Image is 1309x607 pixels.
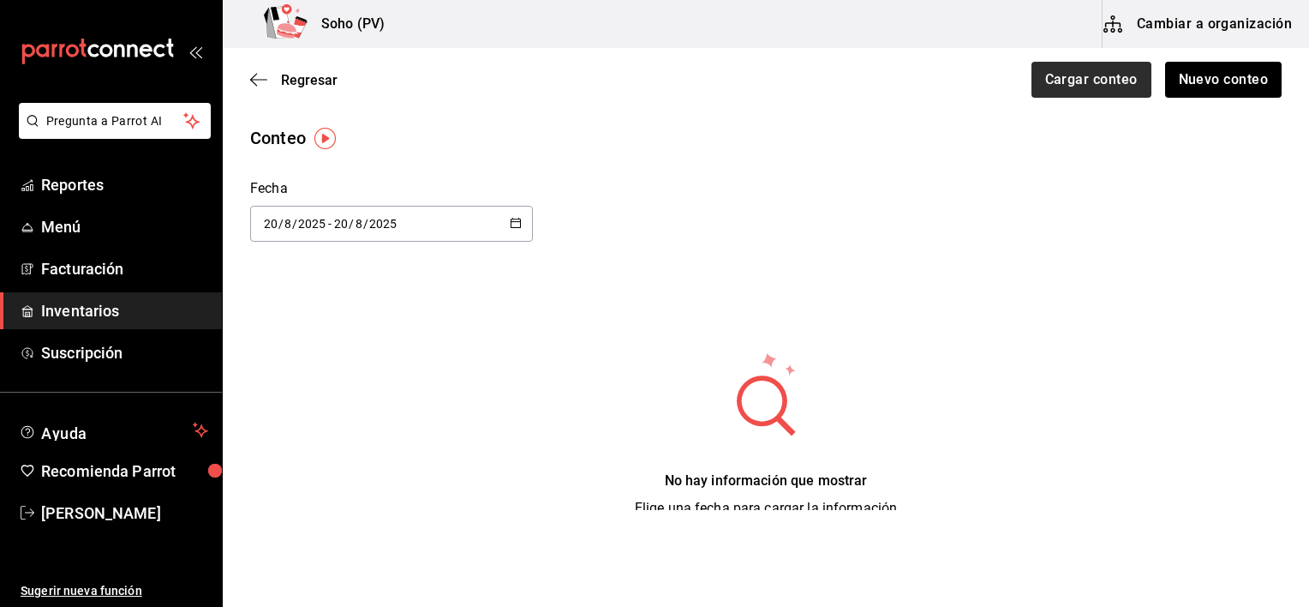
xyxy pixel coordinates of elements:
[21,582,208,600] span: Sugerir nueva función
[250,125,306,151] div: Conteo
[281,72,338,88] span: Regresar
[188,45,202,58] button: open_drawer_menu
[333,217,349,231] input: Day
[250,178,533,199] div: Fecha
[41,420,186,441] span: Ayuda
[292,217,297,231] span: /
[46,112,184,130] span: Pregunta a Parrot AI
[250,72,338,88] button: Regresar
[314,128,336,149] img: Tooltip marker
[41,215,208,238] span: Menú
[41,299,208,322] span: Inventarios
[308,14,385,34] h3: Soho (PV)
[1031,62,1151,98] button: Cargar conteo
[41,460,208,483] span: Recomienda Parrot
[41,257,208,280] span: Facturación
[263,217,278,231] input: Day
[349,217,354,231] span: /
[635,471,898,491] div: No hay información que mostrar
[1165,62,1282,98] button: Nuevo conteo
[368,217,397,231] input: Year
[19,103,211,139] button: Pregunta a Parrot AI
[328,217,332,231] span: -
[284,217,292,231] input: Month
[41,502,208,525] span: [PERSON_NAME]
[363,217,368,231] span: /
[278,217,284,231] span: /
[41,341,208,364] span: Suscripción
[635,500,898,516] span: Elige una fecha para cargar la información
[41,173,208,196] span: Reportes
[355,217,363,231] input: Month
[297,217,326,231] input: Year
[12,124,211,142] a: Pregunta a Parrot AI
